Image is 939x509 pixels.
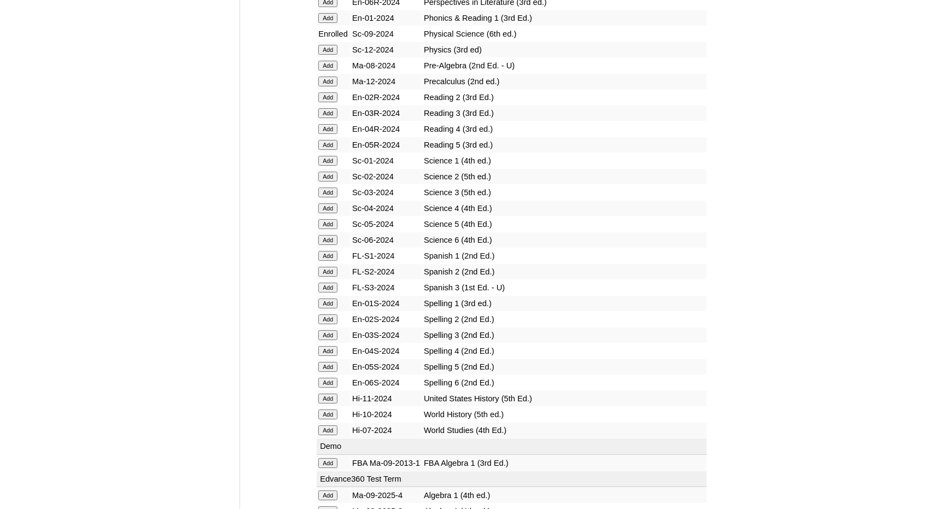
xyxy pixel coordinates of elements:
[351,455,422,471] td: FBA Ma-09-2013-1
[351,407,422,422] td: Hi-10-2024
[351,58,422,73] td: Ma-08-2024
[351,359,422,375] td: En-05S-2024
[318,124,337,134] input: Add
[318,156,337,166] input: Add
[318,235,337,245] input: Add
[351,185,422,200] td: Sc-03-2024
[422,169,707,184] td: Science 2 (5th ed.)
[351,217,422,232] td: Sc-05-2024
[422,391,707,406] td: United States History (5th Ed.)
[318,409,337,419] input: Add
[318,172,337,182] input: Add
[422,26,707,42] td: Physical Science (6th ed.)
[351,264,422,279] td: FL-S2-2024
[318,108,337,118] input: Add
[422,264,707,279] td: Spanish 2 (2nd Ed.)
[351,90,422,105] td: En-02R-2024
[422,312,707,327] td: Spelling 2 (2nd Ed.)
[422,248,707,264] td: Spanish 1 (2nd Ed.)
[318,13,337,23] input: Add
[351,391,422,406] td: Hi-11-2024
[318,394,337,403] input: Add
[318,362,337,372] input: Add
[422,42,707,57] td: Physics (3rd ed)
[422,455,707,471] td: FBA Algebra 1 (3rd Ed.)
[351,42,422,57] td: Sc-12-2024
[351,26,422,42] td: Sc-09-2024
[318,458,337,468] input: Add
[351,137,422,153] td: En-05R-2024
[318,346,337,356] input: Add
[422,74,707,89] td: Precalculus (2nd ed.)
[318,378,337,388] input: Add
[422,201,707,216] td: Science 4 (4th Ed.)
[318,140,337,150] input: Add
[351,312,422,327] td: En-02S-2024
[318,92,337,102] input: Add
[318,61,337,71] input: Add
[422,296,707,311] td: Spelling 1 (3rd ed.)
[351,201,422,216] td: Sc-04-2024
[422,327,707,343] td: Spelling 3 (2nd Ed.)
[351,169,422,184] td: Sc-02-2024
[318,77,337,86] input: Add
[318,267,337,277] input: Add
[422,153,707,168] td: Science 1 (4th ed.)
[318,283,337,292] input: Add
[318,314,337,324] input: Add
[318,330,337,340] input: Add
[422,407,707,422] td: World History (5th ed.)
[351,296,422,311] td: En-01S-2024
[422,343,707,359] td: Spelling 4 (2nd Ed.)
[317,26,350,42] td: Enrolled
[422,232,707,248] td: Science 6 (4th Ed.)
[351,10,422,26] td: En-01-2024
[317,438,707,455] td: Demo
[318,203,337,213] input: Add
[351,423,422,438] td: Hi-07-2024
[422,217,707,232] td: Science 5 (4th Ed.)
[422,121,707,137] td: Reading 4 (3rd ed.)
[318,188,337,197] input: Add
[351,121,422,137] td: En-04R-2024
[351,488,422,503] td: Ma-09-2025-4
[422,106,707,121] td: Reading 3 (3rd Ed.)
[351,106,422,121] td: En-03R-2024
[351,375,422,390] td: En-06S-2024
[422,10,707,26] td: Phonics & Reading 1 (3rd Ed.)
[351,343,422,359] td: En-04S-2024
[318,425,337,435] input: Add
[422,423,707,438] td: World Studies (4th Ed.)
[317,471,707,488] td: Edvance360 Test Term
[318,219,337,229] input: Add
[351,153,422,168] td: Sc-01-2024
[422,58,707,73] td: Pre-Algebra (2nd Ed. - U)
[318,251,337,261] input: Add
[351,327,422,343] td: En-03S-2024
[422,280,707,295] td: Spanish 3 (1st Ed. - U)
[422,359,707,375] td: Spelling 5 (2nd Ed.)
[422,90,707,105] td: Reading 2 (3rd Ed.)
[422,375,707,390] td: Spelling 6 (2nd Ed.)
[318,299,337,308] input: Add
[351,232,422,248] td: Sc-06-2024
[422,137,707,153] td: Reading 5 (3rd ed.)
[318,490,337,500] input: Add
[318,45,337,55] input: Add
[351,74,422,89] td: Ma-12-2024
[422,488,707,503] td: Algebra 1 (4th ed.)
[351,280,422,295] td: FL-S3-2024
[422,185,707,200] td: Science 3 (5th ed.)
[351,248,422,264] td: FL-S1-2024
